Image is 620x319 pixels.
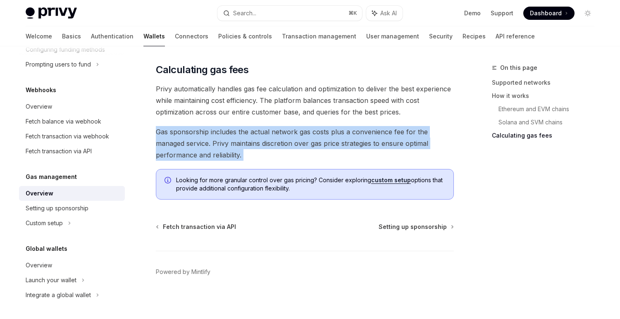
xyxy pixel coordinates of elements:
a: Wallets [143,26,165,46]
div: Search... [233,8,256,18]
span: Privy automatically handles gas fee calculation and optimization to deliver the best experience w... [156,83,454,118]
a: Overview [19,99,125,114]
a: How it works [492,89,601,102]
a: Fetch transaction via webhook [19,129,125,144]
a: Connectors [175,26,208,46]
span: Gas sponsorship includes the actual network gas costs plus a convenience fee for the managed serv... [156,126,454,161]
a: Demo [464,9,481,17]
div: Overview [26,188,53,198]
a: custom setup [371,176,411,184]
div: Overview [26,260,52,270]
a: Authentication [91,26,134,46]
a: Supported networks [492,76,601,89]
a: Setting up sponsorship [379,223,453,231]
div: Fetch transaction via webhook [26,131,109,141]
a: Ethereum and EVM chains [498,102,601,116]
div: Custom setup [26,218,63,228]
svg: Info [165,177,173,185]
h5: Global wallets [26,244,67,254]
div: Setting up sponsorship [26,203,88,213]
span: ⌘ K [348,10,357,17]
a: Powered by Mintlify [156,268,210,276]
span: Setting up sponsorship [379,223,447,231]
a: Basics [62,26,81,46]
div: Fetch balance via webhook [26,117,101,126]
h5: Webhooks [26,85,56,95]
div: Overview [26,102,52,112]
a: Security [429,26,453,46]
img: light logo [26,7,77,19]
a: Policies & controls [218,26,272,46]
button: Ask AI [366,6,403,21]
a: Fetch transaction via API [157,223,236,231]
div: Fetch transaction via API [26,146,92,156]
span: Dashboard [530,9,562,17]
span: Looking for more granular control over gas pricing? Consider exploring options that provide addit... [176,176,445,193]
button: Toggle dark mode [581,7,594,20]
a: Overview [19,186,125,201]
h5: Gas management [26,172,77,182]
a: Solana and SVM chains [498,116,601,129]
span: Calculating gas fees [156,63,248,76]
a: Fetch balance via webhook [19,114,125,129]
a: Transaction management [282,26,356,46]
a: Welcome [26,26,52,46]
div: Launch your wallet [26,275,76,285]
button: Search...⌘K [217,6,362,21]
span: Ask AI [380,9,397,17]
a: User management [366,26,419,46]
a: Recipes [463,26,486,46]
a: API reference [496,26,535,46]
a: Calculating gas fees [492,129,601,142]
span: Fetch transaction via API [163,223,236,231]
a: Dashboard [523,7,575,20]
div: Integrate a global wallet [26,290,91,300]
a: Overview [19,258,125,273]
a: Fetch transaction via API [19,144,125,159]
a: Setting up sponsorship [19,201,125,216]
div: Prompting users to fund [26,60,91,69]
span: On this page [500,63,537,73]
a: Support [491,9,513,17]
